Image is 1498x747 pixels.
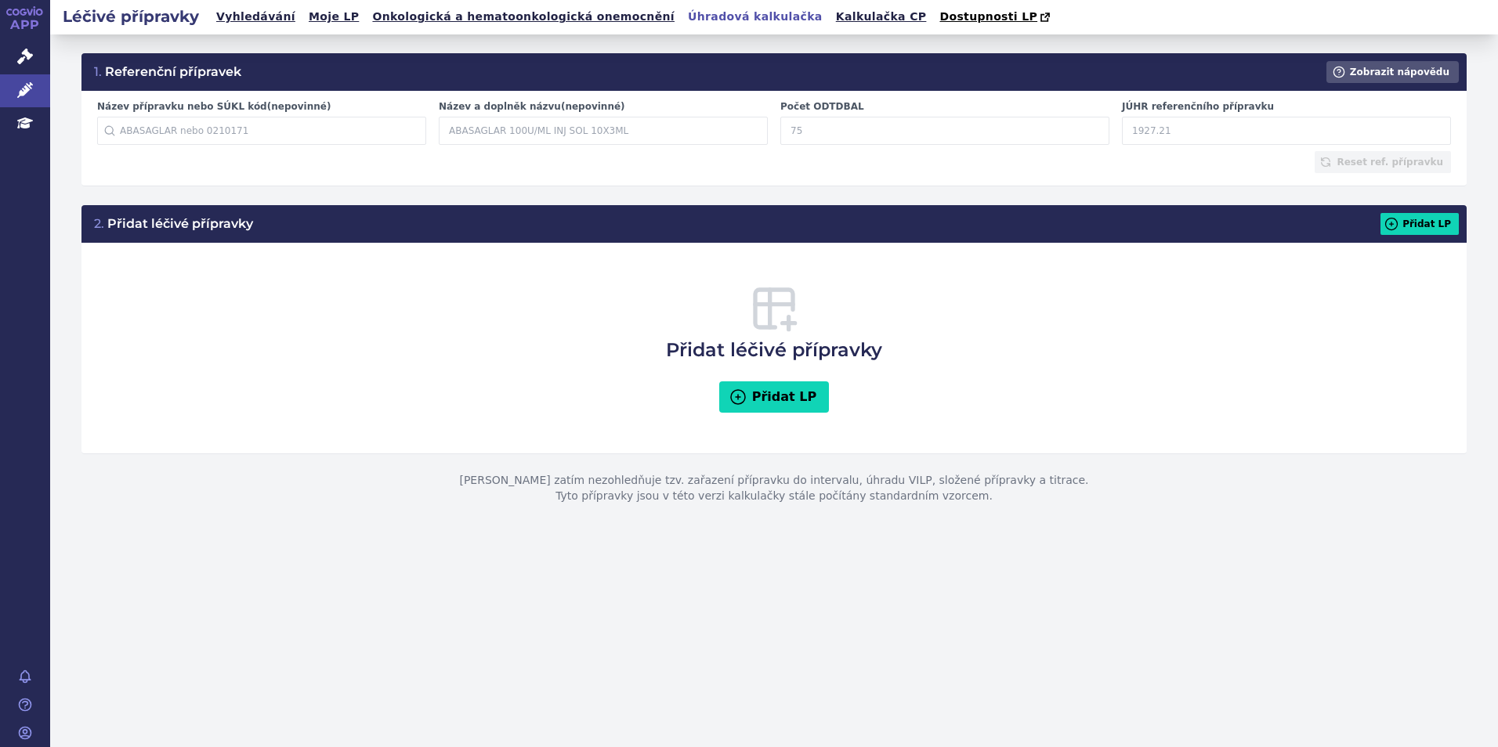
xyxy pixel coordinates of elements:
[1326,61,1459,83] button: Zobrazit nápovědu
[267,101,331,112] span: (nepovinné)
[831,6,932,27] a: Kalkulačka CP
[1380,213,1459,235] button: Přidat LP
[939,10,1037,23] span: Dostupnosti LP
[719,381,830,413] button: Přidat LP
[94,215,253,233] h3: Přidat léčivé přípravky
[81,454,1467,522] p: [PERSON_NAME] zatím nezohledňuje tzv. zařazení přípravku do intervalu, úhradu VILP, složené přípr...
[1122,117,1451,145] input: 1927.21
[304,6,364,27] a: Moje LP
[97,100,426,114] label: Název přípravku nebo SÚKL kód
[935,6,1058,28] a: Dostupnosti LP
[212,6,300,27] a: Vyhledávání
[94,63,241,81] h3: Referenční přípravek
[780,117,1109,145] input: 75
[439,117,768,145] input: ABASAGLAR 100U/ML INJ SOL 10X3ML
[666,283,882,363] h3: Přidat léčivé přípravky
[94,64,102,79] span: 1.
[94,216,104,231] span: 2.
[683,6,827,27] a: Úhradová kalkulačka
[50,5,212,27] h2: Léčivé přípravky
[1122,100,1451,114] label: JÚHR referenčního přípravku
[367,6,679,27] a: Onkologická a hematoonkologická onemocnění
[439,100,768,114] label: Název a doplněk názvu
[780,100,1109,114] label: Počet ODTDBAL
[561,101,625,112] span: (nepovinné)
[97,117,426,145] input: ABASAGLAR nebo 0210171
